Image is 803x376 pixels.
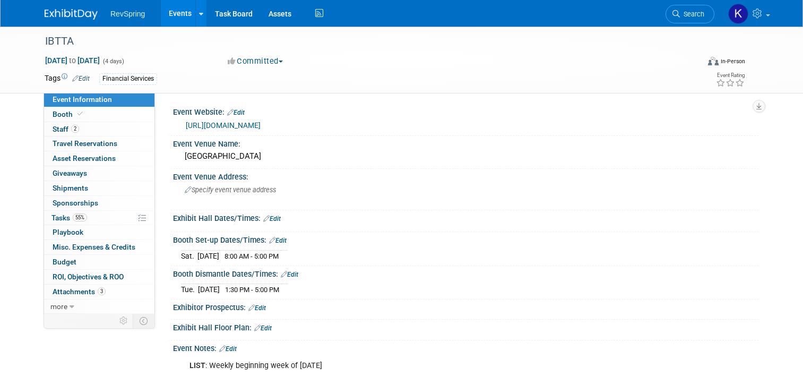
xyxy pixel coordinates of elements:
[45,9,98,20] img: ExhibitDay
[50,302,67,311] span: more
[44,196,154,210] a: Sponsorships
[173,136,758,149] div: Event Venue Name:
[173,266,758,280] div: Booth Dismantle Dates/Times:
[173,210,758,224] div: Exhibit Hall Dates/Times:
[225,286,279,294] span: 1:30 PM - 5:00 PM
[189,361,205,370] b: LIST
[44,225,154,240] a: Playbook
[227,109,245,116] a: Edit
[51,213,87,222] span: Tasks
[666,5,714,23] a: Search
[53,154,116,163] span: Asset Reservations
[44,166,154,181] a: Giveaways
[173,320,758,334] div: Exhibit Hall Floor Plan:
[53,287,106,296] span: Attachments
[173,104,758,118] div: Event Website:
[44,181,154,195] a: Shipments
[44,122,154,136] a: Staff2
[186,121,261,130] a: [URL][DOMAIN_NAME]
[53,184,88,192] span: Shipments
[44,240,154,254] a: Misc. Expenses & Credits
[225,252,279,260] span: 8:00 AM - 5:00 PM
[263,215,281,223] a: Edit
[99,73,157,84] div: Financial Services
[53,95,112,104] span: Event Information
[181,148,750,165] div: [GEOGRAPHIC_DATA]
[173,169,758,182] div: Event Venue Address:
[45,73,90,85] td: Tags
[102,58,124,65] span: (4 days)
[71,125,79,133] span: 2
[44,211,154,225] a: Tasks55%
[248,304,266,312] a: Edit
[53,110,85,118] span: Booth
[708,57,719,65] img: Format-Inperson.png
[281,271,298,278] a: Edit
[185,186,276,194] span: Specify event venue address
[110,10,145,18] span: RevSpring
[45,56,100,65] span: [DATE] [DATE]
[44,285,154,299] a: Attachments3
[98,287,106,295] span: 3
[44,255,154,269] a: Budget
[73,213,87,221] span: 55%
[53,272,124,281] span: ROI, Objectives & ROO
[198,284,220,295] td: [DATE]
[53,258,76,266] span: Budget
[44,270,154,284] a: ROI, Objectives & ROO
[72,75,90,82] a: Edit
[173,300,758,313] div: Exhibitor Prospectus:
[44,107,154,122] a: Booth
[53,169,87,177] span: Giveaways
[720,57,745,65] div: In-Person
[642,55,745,71] div: Event Format
[53,228,83,236] span: Playbook
[716,73,745,78] div: Event Rating
[53,125,79,133] span: Staff
[115,314,133,328] td: Personalize Event Tab Strip
[44,151,154,166] a: Asset Reservations
[53,139,117,148] span: Travel Reservations
[680,10,704,18] span: Search
[728,4,748,24] img: Kelsey Culver
[44,92,154,107] a: Event Information
[219,345,237,353] a: Edit
[181,250,197,261] td: Sat.
[133,314,155,328] td: Toggle Event Tabs
[181,284,198,295] td: Tue.
[44,136,154,151] a: Travel Reservations
[41,32,686,51] div: IBTTA
[44,300,154,314] a: more
[77,111,83,117] i: Booth reservation complete
[173,340,758,354] div: Event Notes:
[197,250,219,261] td: [DATE]
[67,56,77,65] span: to
[53,199,98,207] span: Sponsorships
[224,56,287,67] button: Committed
[53,243,135,251] span: Misc. Expenses & Credits
[269,237,287,244] a: Edit
[254,324,272,332] a: Edit
[173,232,758,246] div: Booth Set-up Dates/Times:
